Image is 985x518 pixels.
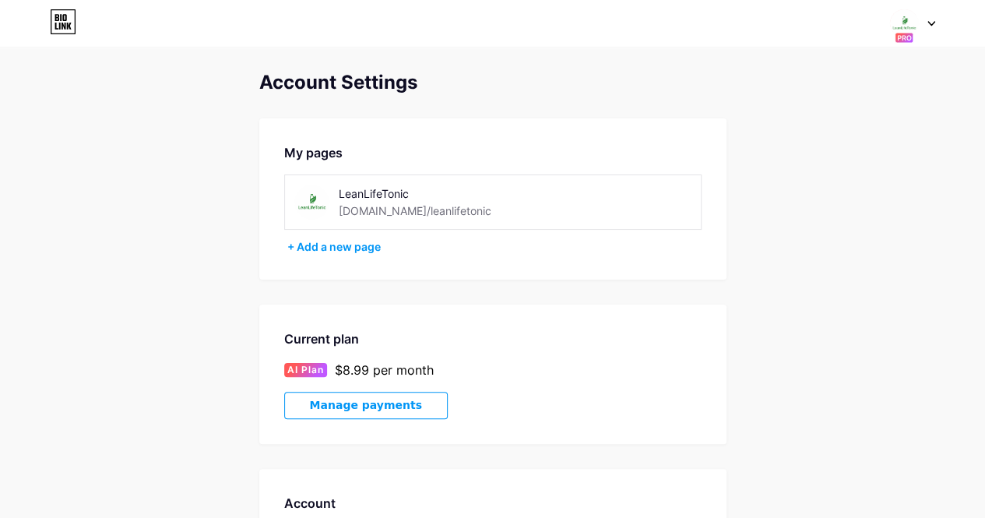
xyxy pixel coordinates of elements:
button: Manage payments [284,392,448,419]
div: Account [284,494,702,513]
div: + Add a new page [287,239,702,255]
div: My pages [284,143,702,162]
img: leanlifetonic [294,185,329,220]
div: LeanLifeTonic [339,185,559,202]
div: $8.99 per month [335,361,434,379]
div: Current plan [284,329,702,348]
span: AI Plan [287,363,324,377]
div: [DOMAIN_NAME]/leanlifetonic [339,203,491,219]
img: leanlifetonic [889,9,919,38]
span: Manage payments [310,399,422,412]
div: Account Settings [259,72,726,93]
